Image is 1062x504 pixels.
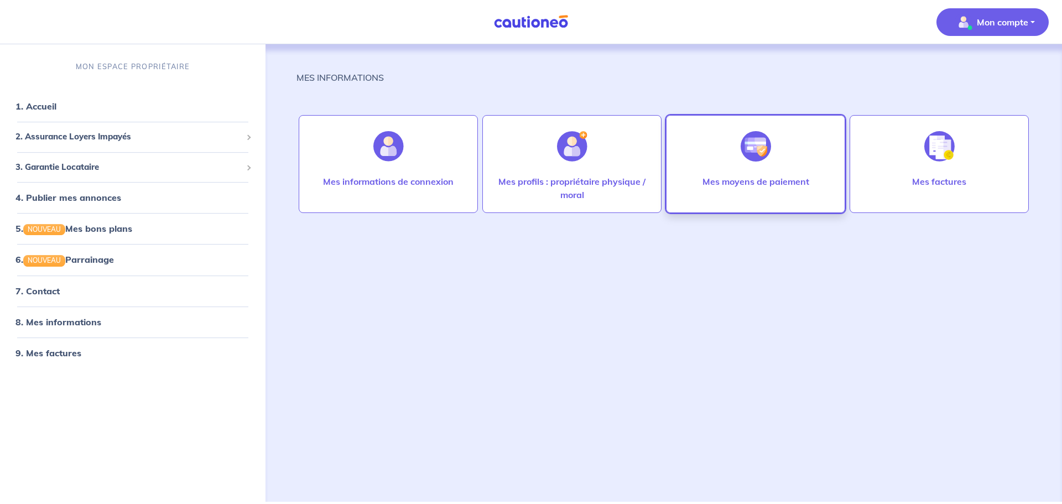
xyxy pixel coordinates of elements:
[15,285,60,297] a: 7. Contact
[15,131,242,143] span: 2. Assurance Loyers Impayés
[702,175,809,188] p: Mes moyens de paiement
[955,13,972,31] img: illu_account_valid_menu.svg
[76,61,190,72] p: MON ESPACE PROPRIÉTAIRE
[4,217,261,240] div: 5.NOUVEAUMes bons plans
[15,161,242,174] span: 3. Garantie Locataire
[977,15,1028,29] p: Mon compte
[4,186,261,209] div: 4. Publier mes annonces
[373,131,404,162] img: illu_account.svg
[494,175,650,201] p: Mes profils : propriétaire physique / moral
[4,126,261,148] div: 2. Assurance Loyers Impayés
[4,95,261,117] div: 1. Accueil
[4,248,261,271] div: 6.NOUVEAUParrainage
[936,8,1049,36] button: illu_account_valid_menu.svgMon compte
[15,316,101,328] a: 8. Mes informations
[15,192,121,203] a: 4. Publier mes annonces
[15,347,81,358] a: 9. Mes factures
[912,175,966,188] p: Mes factures
[557,131,587,162] img: illu_account_add.svg
[4,342,261,364] div: 9. Mes factures
[4,280,261,302] div: 7. Contact
[924,131,955,162] img: illu_invoice.svg
[4,311,261,333] div: 8. Mes informations
[4,157,261,178] div: 3. Garantie Locataire
[15,254,114,265] a: 6.NOUVEAUParrainage
[741,131,771,162] img: illu_credit_card_no_anim.svg
[490,15,572,29] img: Cautioneo
[296,71,384,84] p: MES INFORMATIONS
[15,101,56,112] a: 1. Accueil
[323,175,454,188] p: Mes informations de connexion
[15,223,132,234] a: 5.NOUVEAUMes bons plans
